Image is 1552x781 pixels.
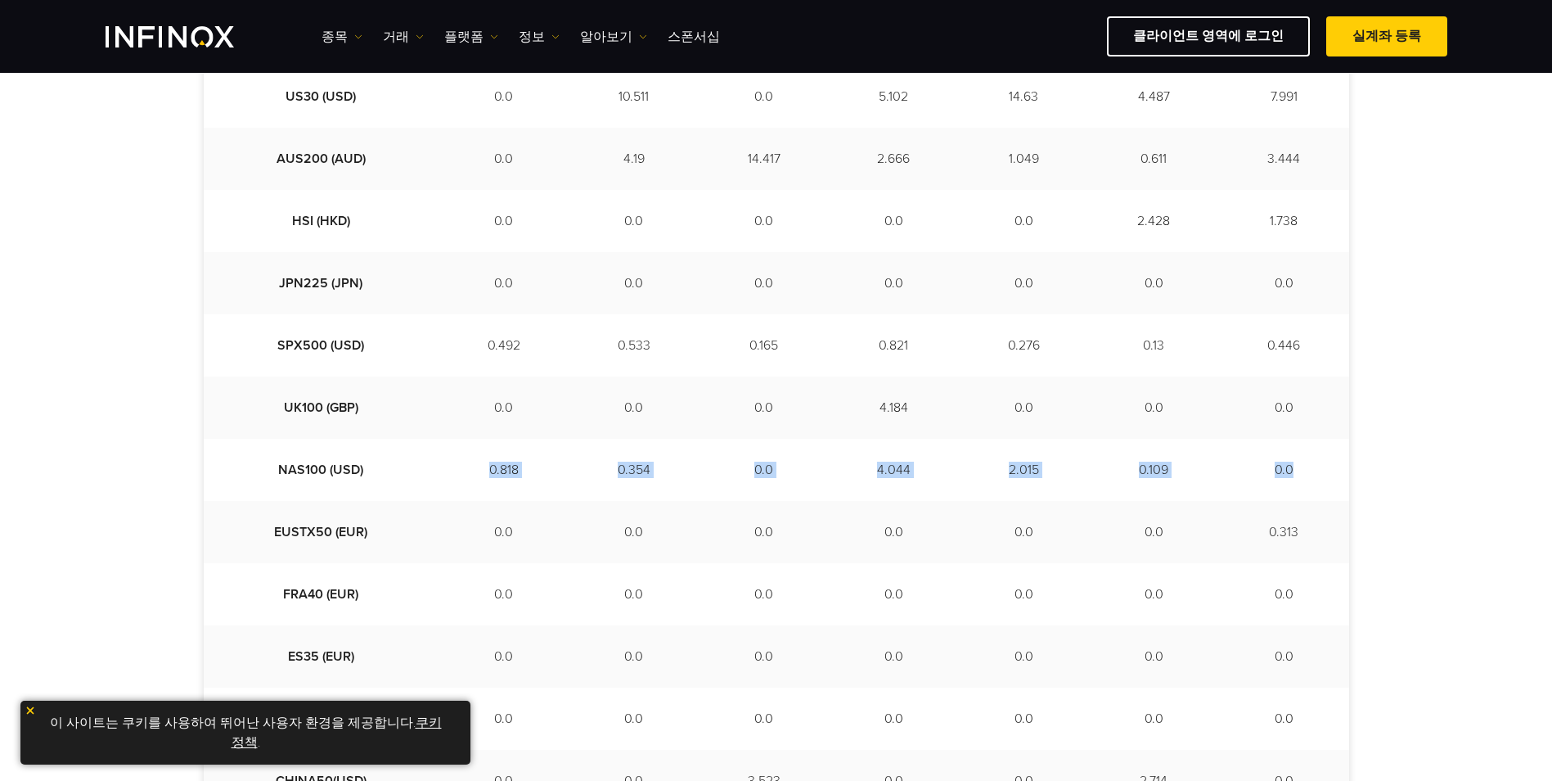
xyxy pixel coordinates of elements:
[829,314,959,377] td: 0.821
[668,27,720,47] a: 스폰서십
[439,563,569,625] td: 0.0
[569,501,699,563] td: 0.0
[25,705,36,716] img: yellow close icon
[959,439,1089,501] td: 2.015
[959,377,1089,439] td: 0.0
[699,563,829,625] td: 0.0
[569,190,699,252] td: 0.0
[204,65,439,128] td: US30 (USD)
[959,688,1089,750] td: 0.0
[699,501,829,563] td: 0.0
[569,563,699,625] td: 0.0
[569,625,699,688] td: 0.0
[383,27,424,47] a: 거래
[699,377,829,439] td: 0.0
[1089,439,1219,501] td: 0.109
[519,27,560,47] a: 정보
[699,190,829,252] td: 0.0
[1107,16,1310,56] a: 클라이언트 영역에 로그인
[569,439,699,501] td: 0.354
[1089,65,1219,128] td: 4.487
[439,128,569,190] td: 0.0
[569,688,699,750] td: 0.0
[1219,252,1349,314] td: 0.0
[439,625,569,688] td: 0.0
[1219,65,1349,128] td: 7.991
[204,501,439,563] td: EUSTX50 (EUR)
[1219,501,1349,563] td: 0.313
[1219,688,1349,750] td: 0.0
[439,252,569,314] td: 0.0
[569,65,699,128] td: 10.511
[1089,377,1219,439] td: 0.0
[1219,625,1349,688] td: 0.0
[699,439,829,501] td: 0.0
[829,65,959,128] td: 5.102
[439,190,569,252] td: 0.0
[29,709,462,756] p: 이 사이트는 쿠키를 사용하여 뛰어난 사용자 환경을 제공합니다. .
[322,27,362,47] a: 종목
[569,314,699,377] td: 0.533
[699,252,829,314] td: 0.0
[569,128,699,190] td: 4.19
[439,65,569,128] td: 0.0
[699,625,829,688] td: 0.0
[959,501,1089,563] td: 0.0
[829,563,959,625] td: 0.0
[1089,128,1219,190] td: 0.611
[204,439,439,501] td: NAS100 (USD)
[829,190,959,252] td: 0.0
[959,252,1089,314] td: 0.0
[959,314,1089,377] td: 0.276
[699,314,829,377] td: 0.165
[699,65,829,128] td: 0.0
[439,377,569,439] td: 0.0
[1089,190,1219,252] td: 2.428
[204,625,439,688] td: ES35 (EUR)
[204,128,439,190] td: AUS200 (AUD)
[829,128,959,190] td: 2.666
[204,252,439,314] td: JPN225 (JPN)
[204,314,439,377] td: SPX500 (USD)
[829,501,959,563] td: 0.0
[959,65,1089,128] td: 14.63
[439,314,569,377] td: 0.492
[959,190,1089,252] td: 0.0
[1326,16,1447,56] a: 실계좌 등록
[439,688,569,750] td: 0.0
[1219,377,1349,439] td: 0.0
[959,563,1089,625] td: 0.0
[1089,252,1219,314] td: 0.0
[439,439,569,501] td: 0.818
[829,439,959,501] td: 4.044
[204,688,439,750] td: ESP35 (EUR)
[439,501,569,563] td: 0.0
[1089,501,1219,563] td: 0.0
[1089,688,1219,750] td: 0.0
[829,688,959,750] td: 0.0
[829,625,959,688] td: 0.0
[959,128,1089,190] td: 1.049
[699,688,829,750] td: 0.0
[1219,439,1349,501] td: 0.0
[1089,625,1219,688] td: 0.0
[204,563,439,625] td: FRA40 (EUR)
[580,27,647,47] a: 알아보기
[1089,314,1219,377] td: 0.13
[829,252,959,314] td: 0.0
[1219,128,1349,190] td: 3.444
[204,377,439,439] td: UK100 (GBP)
[1089,563,1219,625] td: 0.0
[959,625,1089,688] td: 0.0
[1219,314,1349,377] td: 0.446
[106,26,272,47] a: INFINOX Logo
[444,27,498,47] a: 플랫폼
[569,252,699,314] td: 0.0
[829,377,959,439] td: 4.184
[569,377,699,439] td: 0.0
[699,128,829,190] td: 14.417
[204,190,439,252] td: HSI (HKD)
[1219,190,1349,252] td: 1.738
[1219,563,1349,625] td: 0.0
